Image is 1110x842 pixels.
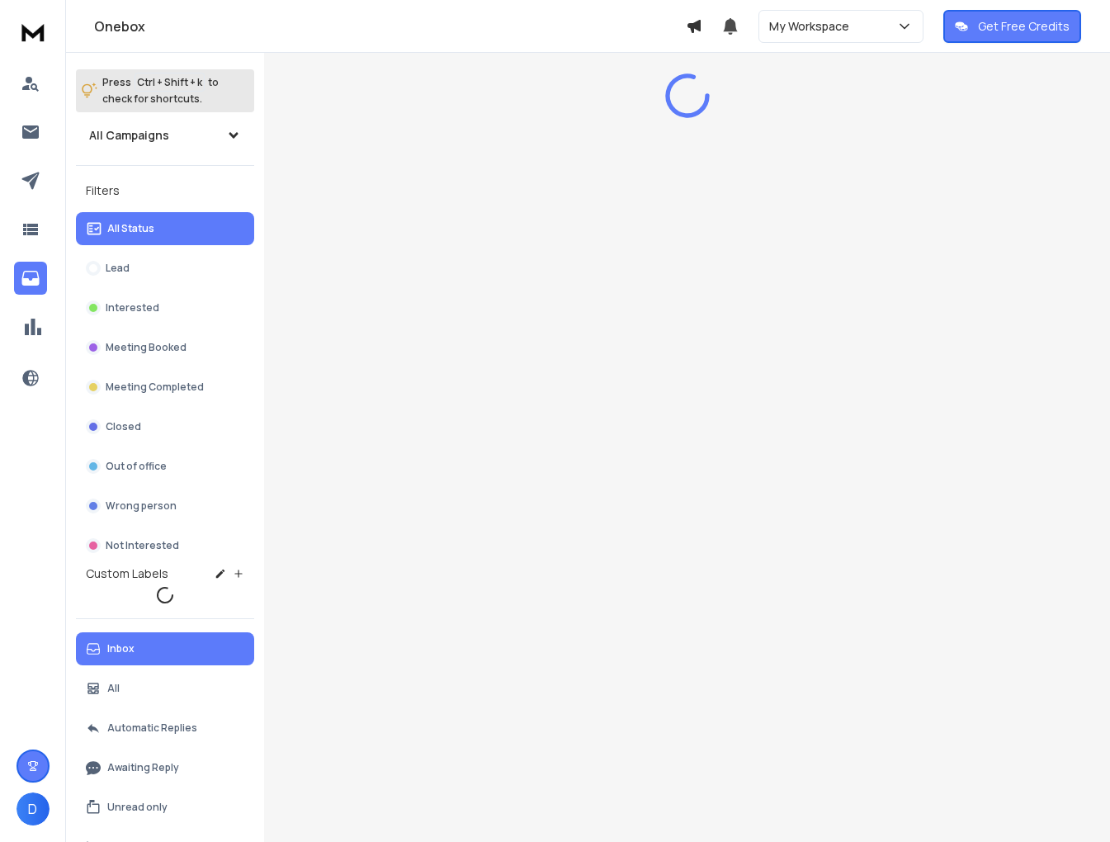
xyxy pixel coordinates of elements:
[769,18,856,35] p: My Workspace
[94,17,686,36] h1: Onebox
[17,792,50,825] button: D
[17,17,50,47] img: logo
[943,10,1081,43] button: Get Free Credits
[978,18,1070,35] p: Get Free Credits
